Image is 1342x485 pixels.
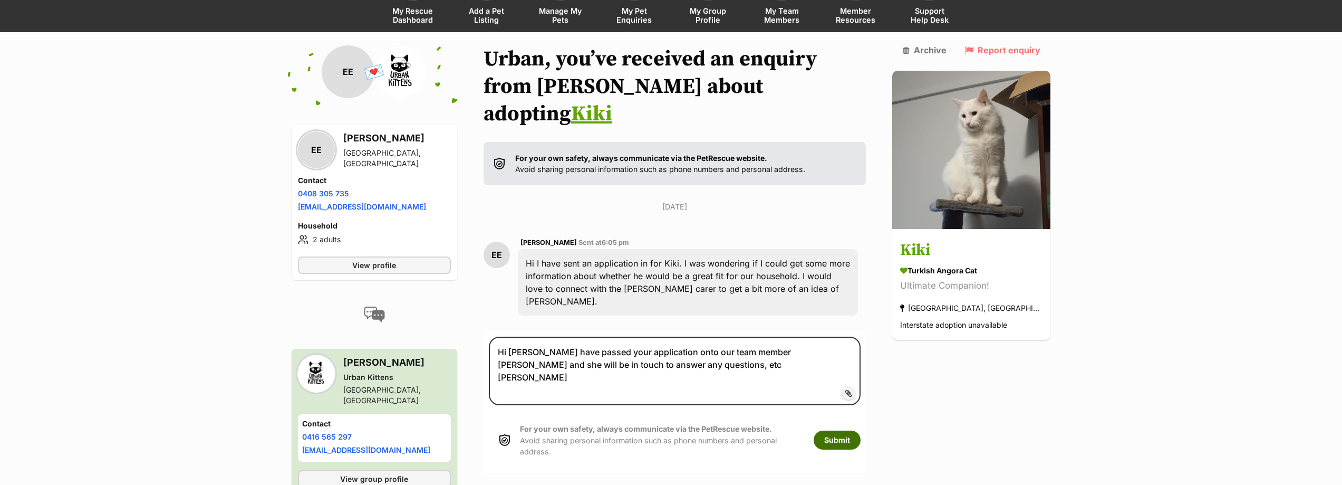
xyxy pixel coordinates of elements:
a: Archive [903,45,947,55]
span: 6:05 pm [602,239,629,246]
p: Avoid sharing personal information such as phone numbers and personal address. [515,153,805,175]
h4: Contact [302,419,447,429]
h1: Urban, you’ve received an enquiry from [PERSON_NAME] about adopting [484,45,866,128]
h3: [PERSON_NAME] [343,355,451,370]
strong: For your own safety, always communicate via the PetRescue website. [515,154,767,163]
h3: [PERSON_NAME] [343,131,451,146]
a: View profile [298,256,451,274]
span: My Pet Enquiries [611,6,658,24]
div: Urban Kittens [343,372,451,383]
a: Kiki Turkish Angora Cat Ultimate Companion! [GEOGRAPHIC_DATA], [GEOGRAPHIC_DATA] Interstate adopt... [892,231,1050,340]
span: My Rescue Dashboard [389,6,437,24]
span: Manage My Pets [537,6,584,24]
div: EE [484,242,510,268]
a: [EMAIL_ADDRESS][DOMAIN_NAME] [302,445,430,454]
div: EE [298,131,335,168]
span: Interstate adoption unavailable [900,321,1007,330]
div: [GEOGRAPHIC_DATA], [GEOGRAPHIC_DATA] [343,148,451,169]
img: conversation-icon-4a6f8262b818ee0b60e3300018af0b2d0b884aa5de6e9bcb8d3d4eeb1a70a7c4.svg [364,307,385,322]
p: [DATE] [484,201,866,212]
strong: For your own safety, always communicate via the PetRescue website. [520,424,772,433]
h4: Household [298,221,451,231]
div: [GEOGRAPHIC_DATA], [GEOGRAPHIC_DATA] [900,301,1042,316]
p: Avoid sharing personal information such as phone numbers and personal address. [520,423,803,457]
span: 💌 [362,61,386,83]
li: 2 adults [298,233,451,246]
div: Turkish Angora Cat [900,265,1042,277]
div: Hi I have sent an application in for Kiki. I was wondering if I could get some more information a... [518,249,858,316]
button: Submit [814,431,861,450]
img: Kiki [892,71,1050,229]
span: [PERSON_NAME] [520,239,577,246]
a: Kiki [571,101,612,127]
a: Report enquiry [965,45,1040,55]
div: EE [322,45,374,98]
a: 0416 565 297 [302,432,352,441]
a: [EMAIL_ADDRESS][DOMAIN_NAME] [298,202,426,211]
span: View profile [352,260,396,271]
span: Support Help Desk [906,6,953,24]
span: View group profile [340,473,408,484]
h3: Kiki [900,239,1042,263]
span: Sent at [578,239,629,246]
span: Add a Pet Listing [463,6,510,24]
span: My Group Profile [684,6,732,24]
a: 0408 305 735 [298,189,349,198]
img: Urban Kittens profile pic [298,355,335,392]
div: [GEOGRAPHIC_DATA], [GEOGRAPHIC_DATA] [343,385,451,406]
span: Member Resources [832,6,880,24]
img: Urban Kittens profile pic [374,45,427,98]
h4: Contact [298,175,451,186]
div: Ultimate Companion! [900,279,1042,293]
span: My Team Members [758,6,806,24]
